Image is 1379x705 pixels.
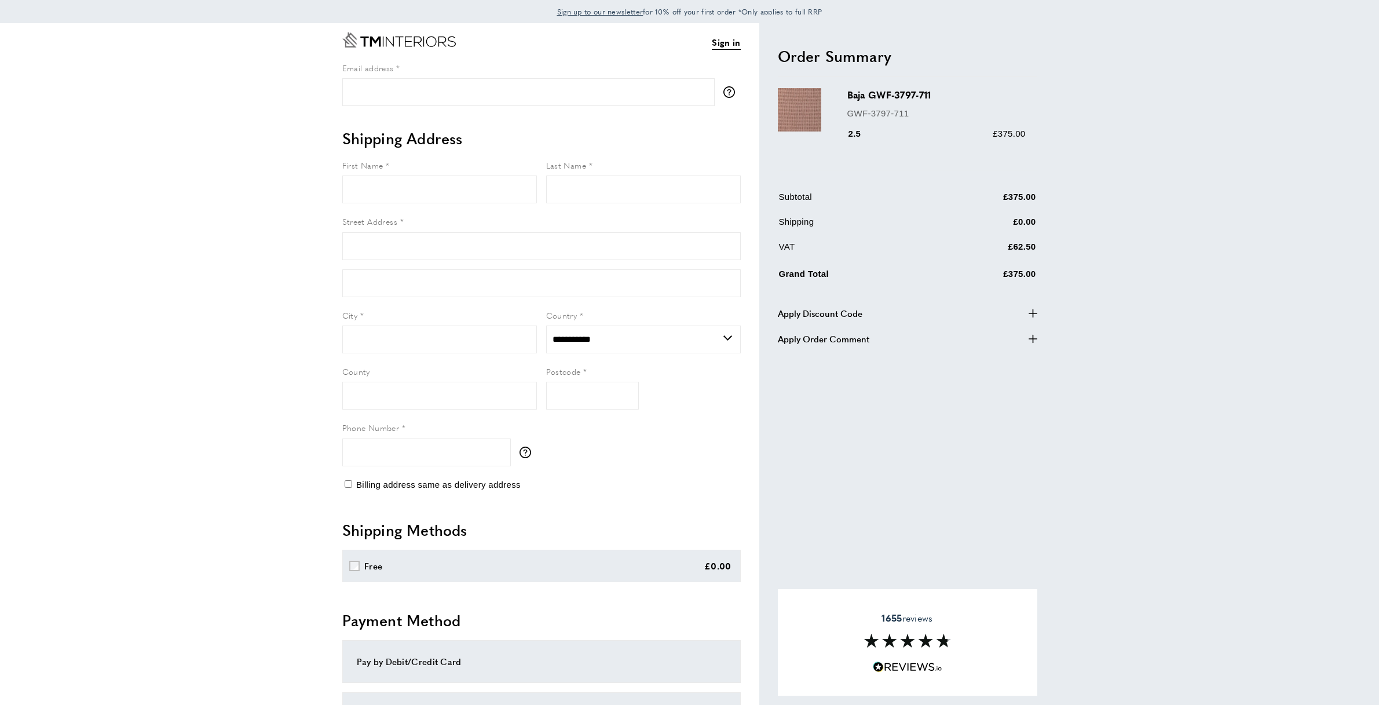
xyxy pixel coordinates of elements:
span: City [342,309,358,321]
td: Grand Total [779,265,934,290]
input: Billing address same as delivery address [345,480,352,488]
h2: Payment Method [342,610,741,631]
h2: Shipping Methods [342,520,741,540]
button: More information [723,86,741,98]
span: County [342,366,370,377]
div: £0.00 [704,559,731,573]
button: More information [520,447,537,458]
p: GWF-3797-711 [847,107,1026,120]
td: Subtotal [779,190,934,213]
td: Shipping [779,215,934,238]
span: Country [546,309,577,321]
a: Go to Home page [342,32,456,48]
span: Postcode [546,366,581,377]
span: Apply Order Comment [778,332,869,346]
td: £62.50 [935,240,1036,262]
span: Last Name [546,159,587,171]
div: 2.5 [847,127,877,141]
td: £375.00 [935,265,1036,290]
td: £0.00 [935,215,1036,238]
td: VAT [779,240,934,262]
a: Sign in [712,35,740,50]
img: Reviews.io 5 stars [873,662,942,673]
span: for 10% off your first order *Only applies to full RRP [557,6,822,17]
span: First Name [342,159,383,171]
strong: 1655 [881,611,902,624]
h3: Baja GWF-3797-711 [847,88,1026,101]
span: Email address [342,62,394,74]
h2: Shipping Address [342,128,741,149]
span: £375.00 [993,129,1025,138]
td: £375.00 [935,190,1036,213]
span: Street Address [342,215,398,227]
span: Phone Number [342,422,400,433]
span: Billing address same as delivery address [356,480,521,490]
h2: Order Summary [778,46,1037,67]
span: Apply Discount Code [778,306,862,320]
div: Pay by Debit/Credit Card [357,655,726,669]
div: Free [364,559,382,573]
span: reviews [881,612,932,624]
a: Sign up to our newsletter [557,6,643,17]
img: Baja GWF-3797-711 [778,88,821,131]
img: Reviews section [864,634,951,648]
